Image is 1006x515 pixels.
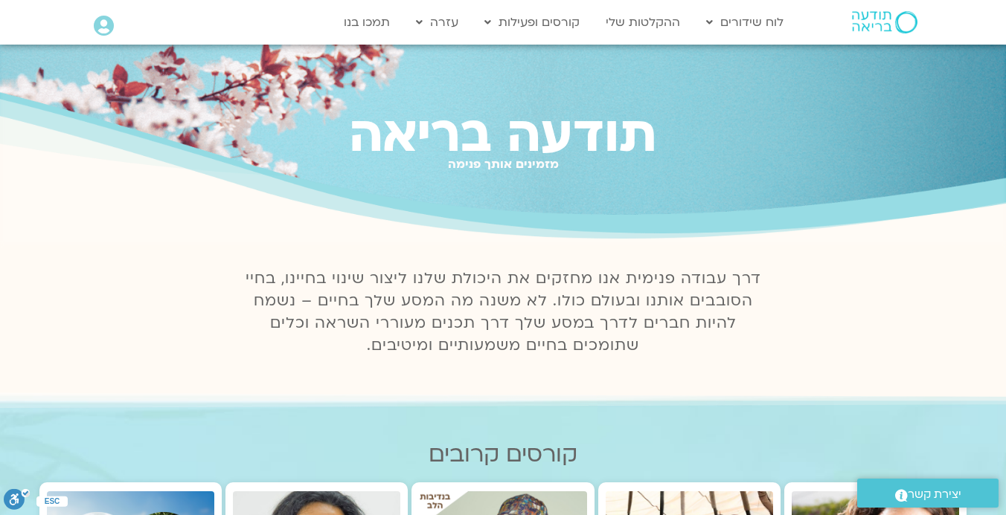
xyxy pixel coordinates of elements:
[908,485,961,505] span: יצירת קשר
[857,479,999,508] a: יצירת קשר
[477,8,587,36] a: קורסים ופעילות
[699,8,791,36] a: לוח שידורים
[409,8,466,36] a: עזרה
[598,8,688,36] a: ההקלטות שלי
[336,8,397,36] a: תמכו בנו
[852,11,917,33] img: תודעה בריאה
[39,441,967,467] h2: קורסים קרובים
[237,268,769,357] p: דרך עבודה פנימית אנו מחזקים את היכולת שלנו ליצור שינוי בחיינו, בחיי הסובבים אותנו ובעולם כולו. לא...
